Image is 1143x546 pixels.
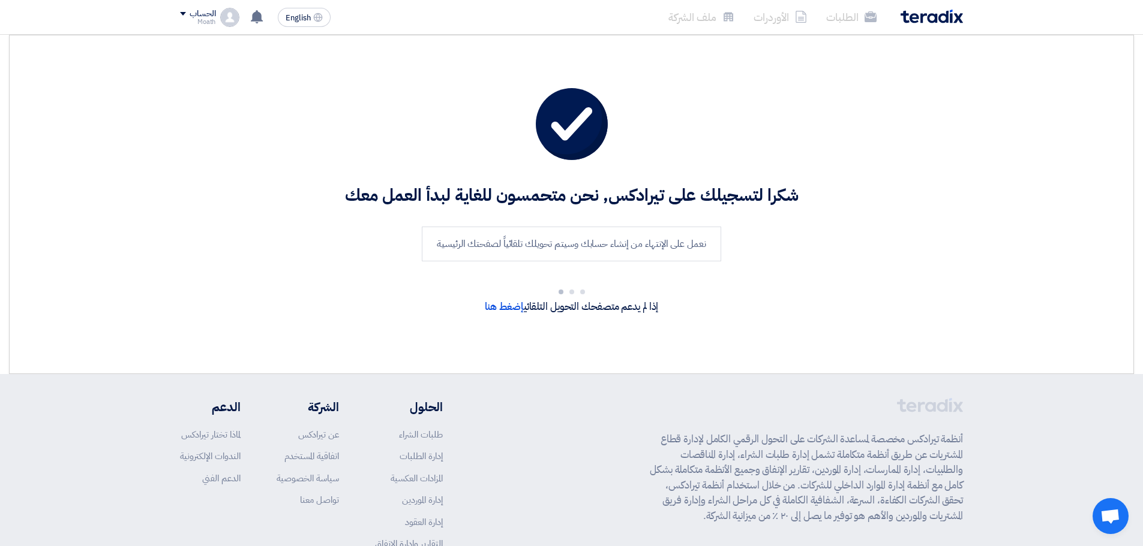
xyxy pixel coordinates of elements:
div: نعمل على الإنتهاء من إنشاء حسابك وسيتم تحويلك تلقائياً لصفحتك الرئيسية [422,227,721,261]
a: اتفاقية المستخدم [284,450,339,463]
div: Moath [180,19,215,25]
button: English [278,8,331,27]
a: إدارة الموردين [402,493,443,506]
h2: شكرا لتسجيلك على تيرادكس, نحن متحمسون للغاية لبدأ العمل معك [60,184,1083,207]
div: Open chat [1093,498,1129,534]
a: المزادات العكسية [391,472,443,485]
p: إذا لم يدعم متصفحك التحويل التلقائي [60,299,1083,315]
a: سياسة الخصوصية [277,472,339,485]
p: أنظمة تيرادكس مخصصة لمساعدة الشركات على التحول الرقمي الكامل لإدارة قطاع المشتريات عن طريق أنظمة ... [650,432,963,523]
a: تواصل معنا [300,493,339,506]
div: الحساب [190,9,215,19]
li: الشركة [277,398,339,416]
a: إدارة الطلبات [400,450,443,463]
img: tick.svg [536,88,608,160]
span: English [286,14,311,22]
img: Teradix logo [901,10,963,23]
a: لماذا تختار تيرادكس [181,428,241,441]
a: الدعم الفني [202,472,241,485]
img: profile_test.png [220,8,239,27]
li: الحلول [375,398,443,416]
a: الندوات الإلكترونية [180,450,241,463]
a: طلبات الشراء [399,428,443,441]
a: عن تيرادكس [298,428,339,441]
li: الدعم [180,398,241,416]
a: إضغط هنا [485,299,524,314]
a: إدارة العقود [405,515,443,529]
